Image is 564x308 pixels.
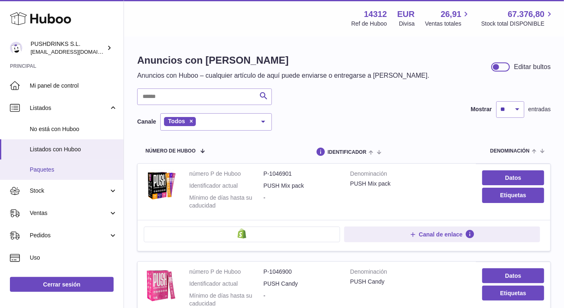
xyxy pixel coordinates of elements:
[238,229,246,239] img: shopify-small.png
[189,280,264,288] dt: Identificador actual
[490,148,529,154] span: denominación
[264,194,338,210] dd: -
[350,278,470,286] div: PUSH Candy
[264,280,338,288] dd: PUSH Candy
[264,268,338,276] dd: P-1046900
[350,170,470,180] strong: Denominación
[189,182,264,190] dt: Identificador actual
[508,9,545,20] span: 67.376,80
[264,182,338,190] dd: PUSH Mix pack
[189,292,264,308] dt: Mínimo de días hasta su caducidad
[30,125,117,133] span: No está con Huboo
[351,20,387,28] div: Ref de Huboo
[168,118,185,124] span: Todos
[397,9,415,20] strong: EUR
[528,105,551,113] span: entradas
[482,188,544,203] button: Etiquetas
[264,292,338,308] dd: -
[137,71,429,80] p: Anuncios con Huboo – cualquier artículo de aquí puede enviarse o entregarse a [PERSON_NAME].
[10,42,22,54] img: framos@pushdrinks.es
[441,9,462,20] span: 26,91
[30,254,117,262] span: Uso
[189,194,264,210] dt: Mínimo de días hasta su caducidad
[264,170,338,178] dd: P-1046901
[482,170,544,185] a: Datos
[399,20,415,28] div: Divisa
[30,82,117,90] span: Mi panel de control
[30,187,109,195] span: Stock
[137,118,156,126] label: Canale
[30,166,117,174] span: Paquetes
[137,54,429,67] h1: Anuncios con [PERSON_NAME]
[481,9,554,28] a: 67.376,80 Stock total DISPONIBLE
[482,286,544,301] button: Etiquetas
[514,62,551,72] div: Editar bultos
[144,268,177,303] img: PUSH Candy
[328,150,366,155] span: identificador
[364,9,387,20] strong: 14312
[482,268,544,283] a: Datos
[189,170,264,178] dt: número P de Huboo
[344,227,540,242] button: Canal de enlace
[30,209,109,217] span: Ventas
[350,180,470,188] div: PUSH Mix pack
[471,105,492,113] label: Mostrar
[350,268,470,278] strong: Denominación
[145,148,195,154] span: número de Huboo
[31,48,121,55] span: [EMAIL_ADDRESS][DOMAIN_NAME]
[30,146,117,153] span: Listados con Huboo
[144,170,177,201] img: PUSH Mix pack
[425,20,471,28] span: Ventas totales
[30,104,109,112] span: Listados
[481,20,554,28] span: Stock total DISPONIBLE
[31,40,105,56] div: PUSHDRINKS S.L.
[189,268,264,276] dt: número P de Huboo
[425,9,471,28] a: 26,91 Ventas totales
[419,231,463,238] span: Canal de enlace
[10,277,114,292] a: Cerrar sesión
[30,232,109,239] span: Pedidos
